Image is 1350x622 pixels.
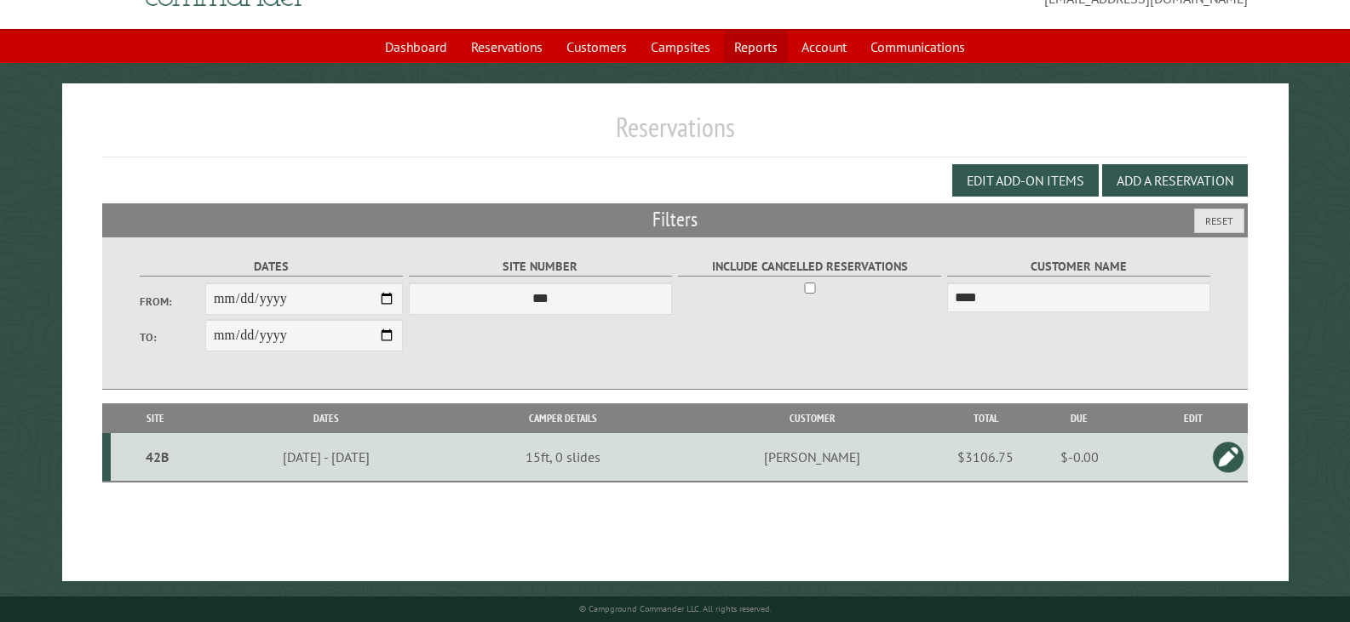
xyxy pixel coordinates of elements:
[1194,208,1244,233] button: Reset
[111,403,200,433] th: Site
[951,433,1020,482] td: $3106.75
[791,31,857,63] a: Account
[673,403,951,433] th: Customer
[375,31,457,63] a: Dashboard
[1140,403,1248,433] th: Edit
[102,203,1248,236] h2: Filters
[1102,164,1248,197] button: Add a Reservation
[641,31,721,63] a: Campsites
[1020,403,1140,433] th: Due
[453,403,674,433] th: Camper Details
[461,31,553,63] a: Reservations
[118,448,197,465] div: 42B
[409,257,673,277] label: Site Number
[947,257,1211,277] label: Customer Name
[200,403,453,433] th: Dates
[678,257,942,277] label: Include Cancelled Reservations
[140,294,205,310] label: From:
[453,433,674,482] td: 15ft, 0 slides
[724,31,788,63] a: Reports
[140,257,404,277] label: Dates
[860,31,975,63] a: Communications
[951,403,1020,433] th: Total
[140,329,205,345] label: To:
[102,111,1248,157] h1: Reservations
[673,433,951,482] td: [PERSON_NAME]
[203,448,451,465] div: [DATE] - [DATE]
[579,603,772,614] small: © Campground Commander LLC. All rights reserved.
[952,164,1099,197] button: Edit Add-on Items
[1020,433,1140,482] td: $-0.00
[556,31,637,63] a: Customers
